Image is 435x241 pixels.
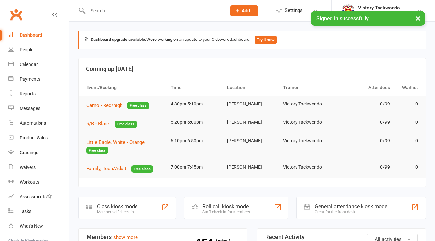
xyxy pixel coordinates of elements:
td: Victory Taekwondo [280,96,336,112]
button: × [412,11,424,25]
span: Camo - Red/high [86,103,122,108]
span: Little Eagle, White - Orange [86,139,145,145]
div: General attendance kiosk mode [315,203,387,210]
div: Messages [20,106,40,111]
a: Clubworx [8,7,24,23]
td: [PERSON_NAME] [224,96,280,112]
h3: Coming up [DATE] [86,66,418,72]
div: Great for the front desk [315,210,387,214]
td: 0 [393,96,421,112]
td: Victory Taekwondo [280,133,336,149]
div: Roll call kiosk mode [202,203,250,210]
a: Product Sales [8,131,69,145]
span: Settings [285,3,303,18]
th: Waitlist [393,79,421,96]
div: People [20,47,33,52]
span: Free class [115,120,137,128]
button: Try it now [255,36,277,44]
div: Product Sales [20,135,48,140]
a: Calendar [8,57,69,72]
span: Family, Teen/Adult [86,166,126,171]
a: Gradings [8,145,69,160]
span: R/B - Black [86,121,110,127]
a: show more [113,234,138,240]
td: 0/99 [336,133,393,149]
button: Family, Teen/AdultFree class [86,165,153,173]
td: 6:10pm-6:50pm [168,133,224,149]
td: 0 [393,133,421,149]
th: Trainer [280,79,336,96]
input: Search... [86,6,222,15]
div: Workouts [20,179,39,185]
div: Automations [20,120,46,126]
button: R/B - BlackFree class [86,120,137,128]
span: Free class [131,165,153,173]
th: Time [168,79,224,96]
a: Dashboard [8,28,69,42]
a: Assessments [8,189,69,204]
a: Payments [8,72,69,87]
div: Assessments [20,194,52,199]
a: Waivers [8,160,69,175]
a: Automations [8,116,69,131]
td: [PERSON_NAME] [224,115,280,130]
div: Payments [20,76,40,82]
div: Dashboard [20,32,42,38]
a: People [8,42,69,57]
button: Add [230,5,258,16]
div: Victory Taekwondo Academy [358,11,417,17]
td: 0 [393,115,421,130]
a: Workouts [8,175,69,189]
h3: Members [87,234,239,240]
td: 0/99 [336,115,393,130]
span: Add [242,8,250,13]
span: Signed in successfully. [316,15,370,22]
a: What's New [8,219,69,233]
strong: Dashboard upgrade available: [91,37,146,42]
td: 0/99 [336,159,393,175]
th: Event/Booking [83,79,168,96]
td: 7:00pm-7:45pm [168,159,224,175]
td: [PERSON_NAME] [224,133,280,149]
div: Class kiosk mode [97,203,137,210]
div: Waivers [20,165,36,170]
td: 0/99 [336,96,393,112]
span: Free class [86,147,108,154]
img: thumb_image1542833429.png [342,4,355,17]
td: Victory Taekwondo [280,115,336,130]
button: Camo - Red/highFree class [86,102,149,110]
button: Little Eagle, White - OrangeFree class [86,138,165,154]
div: Staff check-in for members [202,210,250,214]
td: 0 [393,159,421,175]
h3: Recent Activity [265,234,418,240]
th: Location [224,79,280,96]
div: Reports [20,91,36,96]
div: Calendar [20,62,38,67]
a: Reports [8,87,69,101]
a: Tasks [8,204,69,219]
div: Tasks [20,209,31,214]
td: Victory Taekwondo [280,159,336,175]
th: Attendees [336,79,393,96]
span: Free class [127,102,149,109]
a: Messages [8,101,69,116]
div: Victory Taekwondo [358,5,417,11]
div: We're working on an update to your Clubworx dashboard. [78,31,426,49]
div: What's New [20,223,43,229]
td: 5:20pm-6:00pm [168,115,224,130]
div: Member self check-in [97,210,137,214]
div: Gradings [20,150,38,155]
td: 4:30pm-5:10pm [168,96,224,112]
td: [PERSON_NAME] [224,159,280,175]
